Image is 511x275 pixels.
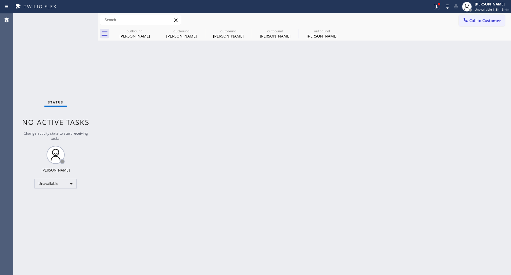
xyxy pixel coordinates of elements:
div: Austin Alva [252,27,298,41]
button: Mute [452,2,460,11]
span: No active tasks [22,117,89,127]
span: Change activity state to start receiving tasks. [24,131,88,141]
div: [PERSON_NAME] [252,33,298,39]
div: Karen Simms [112,27,157,41]
span: Unavailable | 3h 13min [475,7,509,11]
div: [PERSON_NAME] [299,33,345,39]
div: [PERSON_NAME] [41,168,70,173]
div: Austin Alva [299,27,345,41]
div: outbound [159,29,204,33]
div: outbound [205,29,251,33]
div: [PERSON_NAME] [475,2,509,7]
input: Search [100,15,181,25]
div: [PERSON_NAME] [205,33,251,39]
div: Unavailable [34,179,77,188]
div: outbound [252,29,298,33]
div: Amber Crawford [159,27,204,41]
div: outbound [112,29,157,33]
span: Status [48,100,63,104]
div: Amber Crawford [205,27,251,41]
button: Call to Customer [459,15,505,26]
div: outbound [299,29,345,33]
span: Call to Customer [469,18,501,23]
div: [PERSON_NAME] [112,33,157,39]
div: [PERSON_NAME] [159,33,204,39]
